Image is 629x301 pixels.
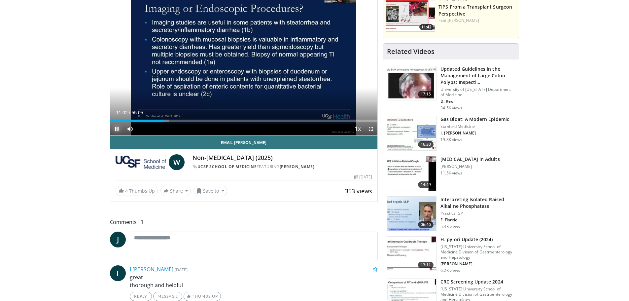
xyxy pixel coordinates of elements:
a: TIPS From a Transplant Surgeon Perspective [438,4,512,17]
h4: Related Videos [387,48,435,56]
a: [PERSON_NAME] [280,164,315,169]
p: 34.5K views [440,105,462,111]
a: 14:49 [MEDICAL_DATA] in Adults [PERSON_NAME] 11.5K views [387,156,515,191]
a: 16:30 Gas Bloat: A Modern Epidemic Stanford Medicine I. [PERSON_NAME] 19.8K views [387,116,515,151]
span: 16:30 [418,141,434,148]
button: Fullscreen [364,122,377,135]
p: [PERSON_NAME] [440,164,500,169]
span: 13:11 [418,262,434,268]
p: D. Rex [440,99,515,104]
p: I. [PERSON_NAME] [440,131,509,136]
div: By FEATURING [192,164,372,170]
span: 353 views [345,187,372,195]
h3: Interpreting Isolated Raised Alkaline Phosphatase [440,196,515,209]
h3: Updated Guidelines in the Management of Large Colon Polyps: Inspecti… [440,66,515,86]
img: 6a4ee52d-0f16-480d-a1b4-8187386ea2ed.150x105_q85_crop-smart_upscale.jpg [387,197,436,231]
a: Message [153,292,182,301]
span: Comments 1 [110,218,378,226]
button: Save to [193,186,227,196]
p: Stanford Medicine [440,124,509,129]
button: Mute [123,122,137,135]
a: 17:15 Updated Guidelines in the Management of Large Colon Polyps: Inspecti… University of [US_STA... [387,66,515,111]
p: Practical GP [440,211,515,216]
p: 5.4K views [440,224,460,229]
p: great thorough and helpful [130,273,378,289]
a: 06:40 Interpreting Isolated Raised Alkaline Phosphatase Practical GP F. Florido 5.4K views [387,196,515,231]
img: UCSF School of Medicine [116,154,166,170]
a: [PERSON_NAME] [448,18,479,23]
p: [US_STATE] University School of Medicine Division of Gastroenterology and Hepatology [440,244,515,260]
a: Thumbs Up [184,292,221,301]
span: 06:40 [418,221,434,228]
span: 11:02 [116,110,128,115]
p: [PERSON_NAME] [440,261,515,267]
a: I [PERSON_NAME] [130,266,173,273]
h3: H. pylori Update (2024) [440,236,515,243]
button: Share [160,186,191,196]
p: F. Florido [440,217,515,223]
h3: Gas Bloat: A Modern Epidemic [440,116,509,123]
span: 17:15 [418,91,434,97]
span: 14:49 [418,181,434,188]
a: UCSF School of Medicine [197,164,257,169]
button: Pause [110,122,123,135]
span: 11:42 [419,24,434,30]
span: 55:05 [131,110,143,115]
h4: Non-[MEDICAL_DATA] (2025) [192,154,372,162]
img: 94cbdef1-8024-4923-aeed-65cc31b5ce88.150x105_q85_crop-smart_upscale.jpg [387,237,436,271]
h3: [MEDICAL_DATA] in Adults [440,156,500,163]
p: University of [US_STATE] Department of Medicine [440,87,515,97]
p: 19.8K views [440,137,462,142]
a: W [169,154,185,170]
h3: CRC Screening Update 2024 [440,279,515,285]
a: Email [PERSON_NAME] [110,136,378,149]
div: Progress Bar [110,120,378,122]
a: 4 Thumbs Up [116,186,158,196]
p: 6.2K views [440,268,460,273]
div: [DATE] [354,174,372,180]
a: Reply [130,292,152,301]
div: Feat. [438,18,516,23]
img: 480ec31d-e3c1-475b-8289-0a0659db689a.150x105_q85_crop-smart_upscale.jpg [387,116,436,151]
a: 13:11 H. pylori Update (2024) [US_STATE] University School of Medicine Division of Gastroenterolo... [387,236,515,273]
p: 11.5K views [440,170,462,176]
span: 4 [125,188,128,194]
img: dfcfcb0d-b871-4e1a-9f0c-9f64970f7dd8.150x105_q85_crop-smart_upscale.jpg [387,66,436,100]
img: 11950cd4-d248-4755-8b98-ec337be04c84.150x105_q85_crop-smart_upscale.jpg [387,156,436,191]
a: J [110,232,126,247]
span: / [129,110,130,115]
button: Playback Rate [351,122,364,135]
a: I [110,265,126,281]
small: [DATE] [175,267,188,273]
